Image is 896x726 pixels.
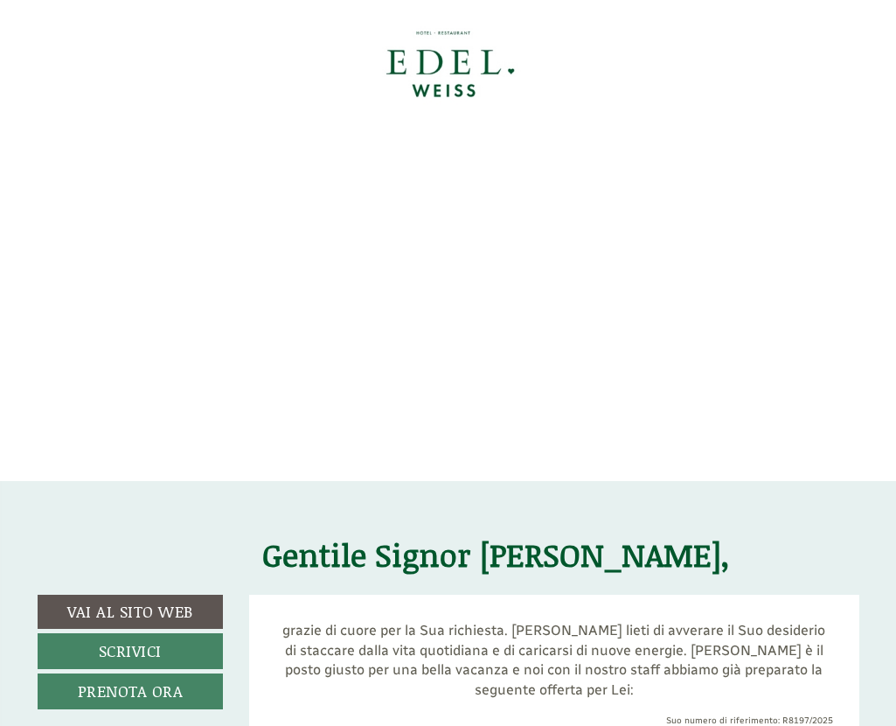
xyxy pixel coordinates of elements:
[38,633,224,669] a: Scrivici
[38,595,224,630] a: Vai al sito web
[275,621,833,701] p: grazie di cuore per la Sua richiesta. [PERSON_NAME] lieti di avverare il Suo desiderio di staccar...
[38,674,224,709] a: Prenota ora
[666,716,833,726] span: Suo numero di riferimento: R8197/2025
[262,538,730,573] h1: Gentile Signor [PERSON_NAME],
